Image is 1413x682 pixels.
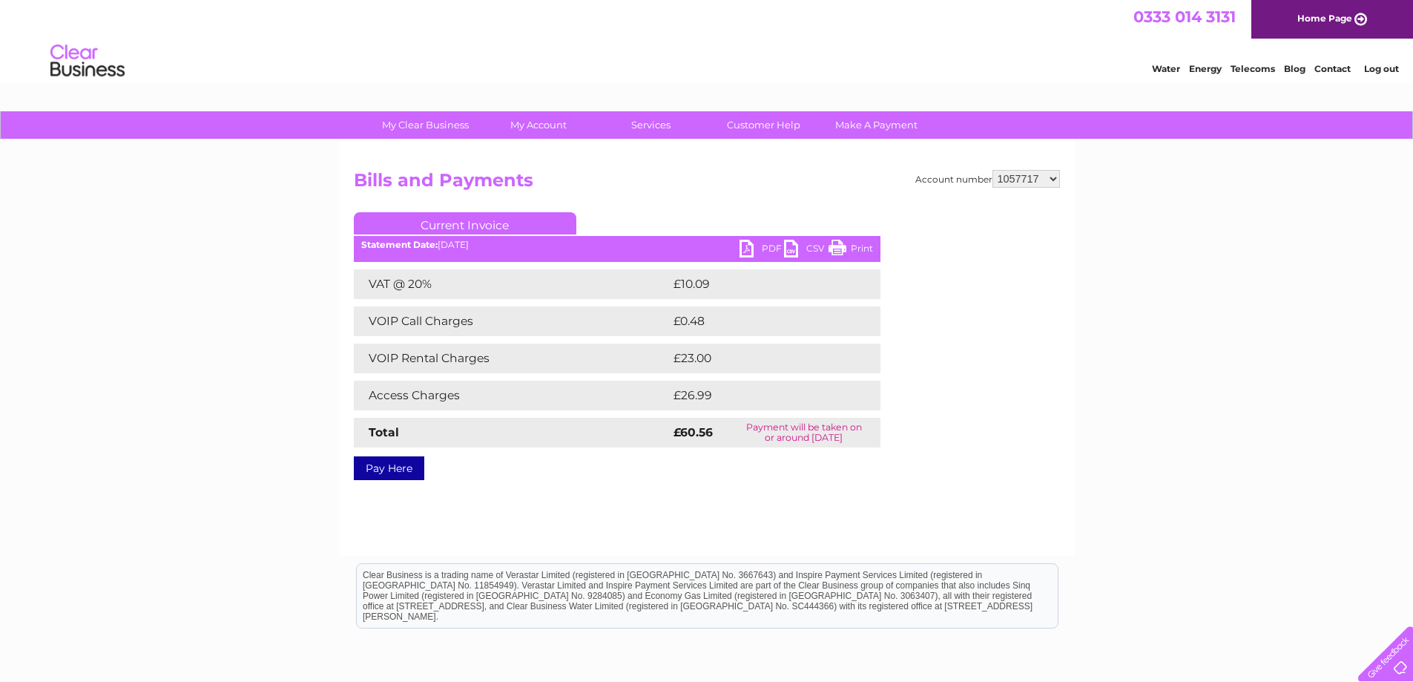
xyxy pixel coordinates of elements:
div: [DATE] [354,240,880,250]
a: Services [590,111,712,139]
td: Payment will be taken on or around [DATE] [728,418,880,447]
td: £23.00 [670,344,851,373]
td: VOIP Rental Charges [354,344,670,373]
a: Customer Help [702,111,825,139]
a: PDF [740,240,784,261]
strong: Total [369,425,399,439]
td: VAT @ 20% [354,269,670,299]
a: My Clear Business [364,111,487,139]
td: £0.48 [670,306,846,336]
a: Current Invoice [354,212,576,235]
a: Water [1152,63,1180,74]
a: Contact [1314,63,1351,74]
a: Blog [1284,63,1305,74]
a: 0333 014 3131 [1133,7,1236,26]
a: Log out [1364,63,1399,74]
a: Print [829,240,873,261]
h2: Bills and Payments [354,170,1060,198]
a: Telecoms [1231,63,1275,74]
b: Statement Date: [361,239,438,250]
a: Energy [1189,63,1222,74]
div: Clear Business is a trading name of Verastar Limited (registered in [GEOGRAPHIC_DATA] No. 3667643... [357,8,1058,72]
a: Make A Payment [815,111,938,139]
td: VOIP Call Charges [354,306,670,336]
td: Access Charges [354,381,670,410]
img: logo.png [50,39,125,84]
a: My Account [477,111,599,139]
a: CSV [784,240,829,261]
strong: £60.56 [673,425,713,439]
td: £26.99 [670,381,852,410]
a: Pay Here [354,456,424,480]
td: £10.09 [670,269,850,299]
div: Account number [915,170,1060,188]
